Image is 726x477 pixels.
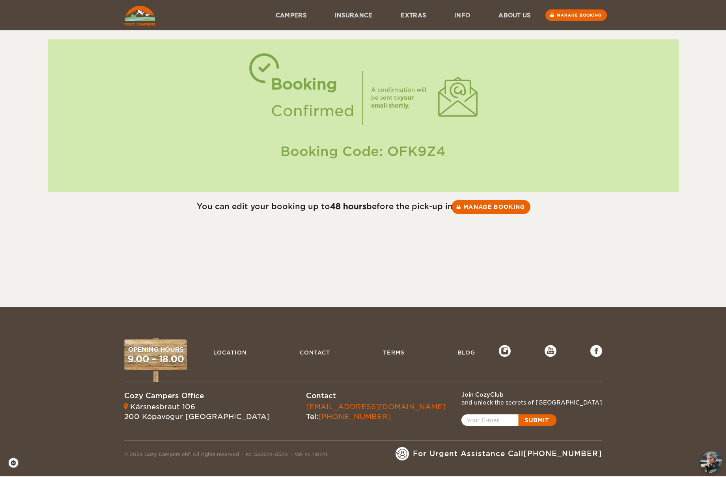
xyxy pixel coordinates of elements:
[371,86,430,110] div: A confirmation will be sent to
[454,345,479,360] a: Blog
[306,391,446,401] div: Contact
[124,6,155,26] img: Cozy Campers
[379,345,409,360] a: Terms
[56,142,671,161] div: Booking Code: OFK9Z4
[461,391,602,399] div: Join CozyClub
[700,451,722,473] img: Freyja at Cozy Campers
[413,449,602,459] span: For Urgent Assistance Call
[545,9,607,21] a: Manage booking
[452,200,530,214] a: Manage booking
[271,98,355,124] div: Confirmed
[271,71,355,98] div: Booking
[461,414,556,426] a: Open popup
[306,403,446,411] a: [EMAIL_ADDRESS][DOMAIN_NAME]
[330,202,366,211] strong: 48 hours
[700,451,722,473] button: chat-button
[209,345,251,360] a: Location
[306,402,446,422] div: Tel:
[124,451,327,460] div: © 2023 Cozy Campers ehf. All rights reserved Kt. 550514-0520 Vsk nr. 118741
[124,391,270,401] div: Cozy Campers Office
[296,345,334,360] a: Contact
[461,399,602,406] div: and unlock the secrets of [GEOGRAPHIC_DATA]
[523,449,602,458] a: [PHONE_NUMBER]
[124,402,270,422] div: Kársnesbraut 106 200 Kópavogur [GEOGRAPHIC_DATA]
[318,412,391,421] a: [PHONE_NUMBER]
[8,457,24,468] a: Cookie settings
